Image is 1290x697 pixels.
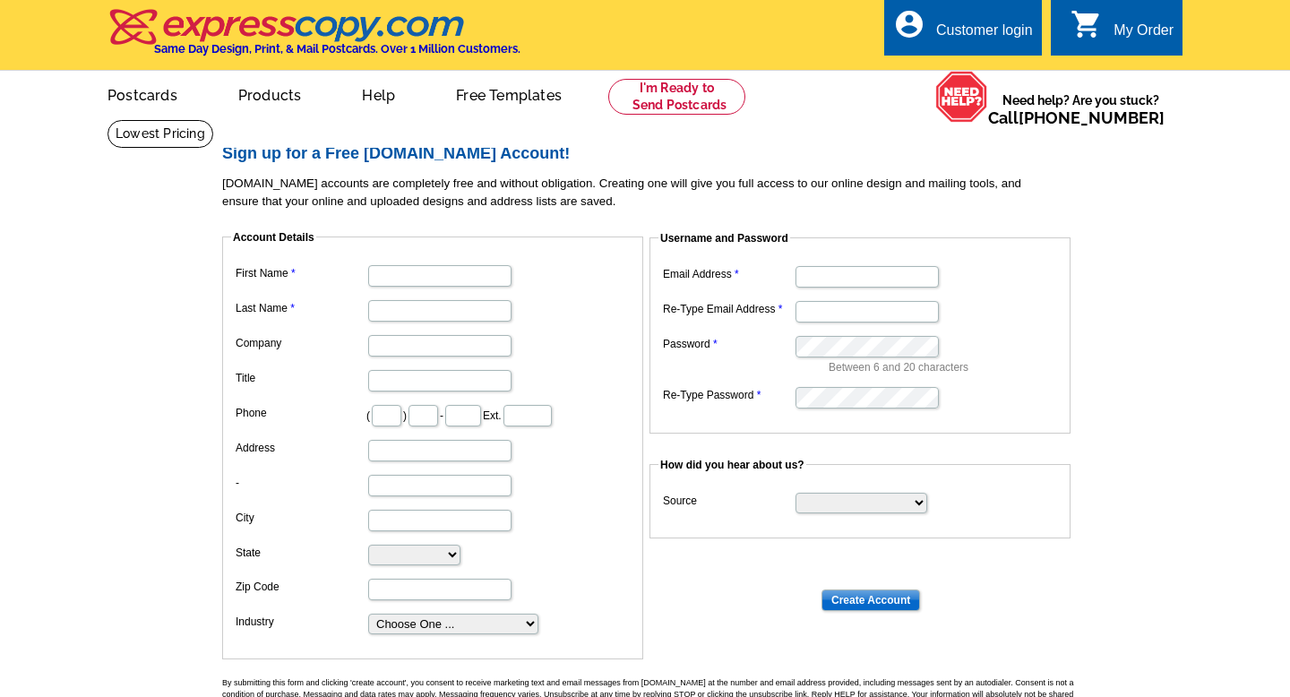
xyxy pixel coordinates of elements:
label: Industry [236,614,366,630]
a: Products [210,73,331,115]
span: Call [988,108,1165,127]
legend: Username and Password [658,230,790,246]
label: Company [236,335,366,351]
h4: Same Day Design, Print, & Mail Postcards. Over 1 Million Customers. [154,42,520,56]
a: shopping_cart My Order [1071,20,1174,42]
dd: ( ) - Ext. [231,400,634,428]
a: [PHONE_NUMBER] [1019,108,1165,127]
div: Customer login [936,22,1033,47]
label: Re-Type Password [663,387,794,403]
label: Phone [236,405,366,421]
label: Email Address [663,266,794,282]
a: Postcards [79,73,206,115]
label: - [236,475,366,491]
legend: Account Details [231,229,316,245]
a: Same Day Design, Print, & Mail Postcards. Over 1 Million Customers. [107,22,520,56]
label: Source [663,493,794,509]
label: Title [236,370,366,386]
a: Free Templates [427,73,590,115]
i: shopping_cart [1071,8,1103,40]
label: Re-Type Email Address [663,301,794,317]
p: [DOMAIN_NAME] accounts are completely free and without obligation. Creating one will give you ful... [222,175,1082,211]
span: Need help? Are you stuck? [988,91,1174,127]
label: City [236,510,366,526]
i: account_circle [893,8,925,40]
img: help [935,71,988,123]
label: Password [663,336,794,352]
legend: How did you hear about us? [658,457,806,473]
h2: Sign up for a Free [DOMAIN_NAME] Account! [222,144,1082,164]
a: Help [333,73,424,115]
input: Create Account [821,589,920,611]
label: Last Name [236,300,366,316]
label: Address [236,440,366,456]
a: account_circle Customer login [893,20,1033,42]
div: My Order [1114,22,1174,47]
label: First Name [236,265,366,281]
p: Between 6 and 20 characters [829,359,1062,375]
label: State [236,545,366,561]
label: Zip Code [236,579,366,595]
